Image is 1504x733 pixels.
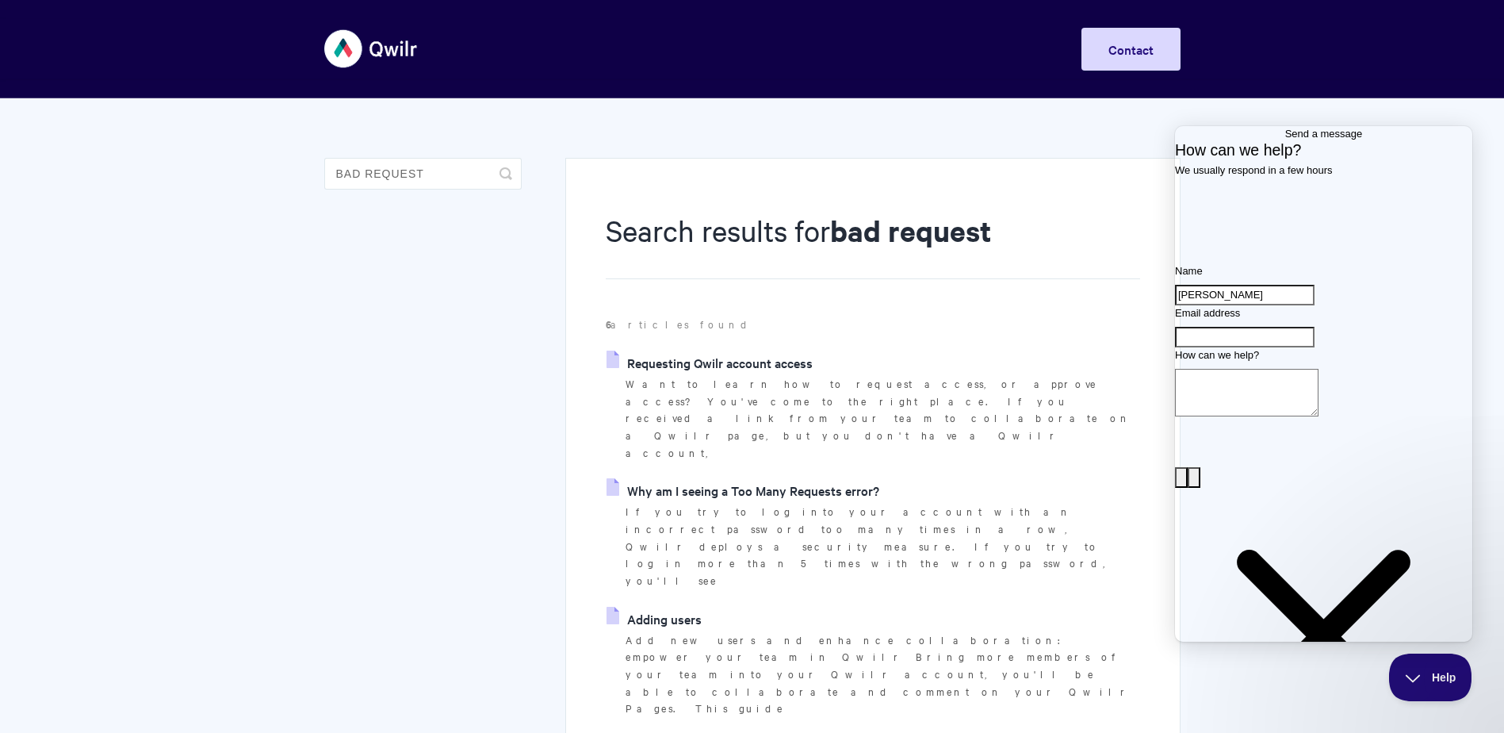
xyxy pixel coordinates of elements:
[626,503,1139,589] p: If you try to log into your account with an incorrect password too many times in a row, Qwilr dep...
[606,210,1139,279] h1: Search results for
[606,316,1139,333] p: articles found
[607,607,702,631] a: Adding users
[607,478,879,502] a: Why am I seeing a Too Many Requests error?
[1389,654,1472,701] iframe: Help Scout Beacon - Close
[607,351,813,374] a: Requesting Qwilr account access
[830,211,991,250] strong: bad request
[1175,126,1472,642] iframe: Help Scout Beacon - Live Chat, Contact Form, and Knowledge Base
[1081,28,1181,71] a: Contact
[324,19,419,79] img: Qwilr Help Center
[606,317,610,332] strong: 6
[626,375,1139,462] p: Want to learn how to request access, or approve access? You've come to the right place. If you re...
[626,631,1139,718] p: Add new users and enhance collaboration: empower your team in Qwilr Bring more members of your te...
[324,158,522,190] input: Search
